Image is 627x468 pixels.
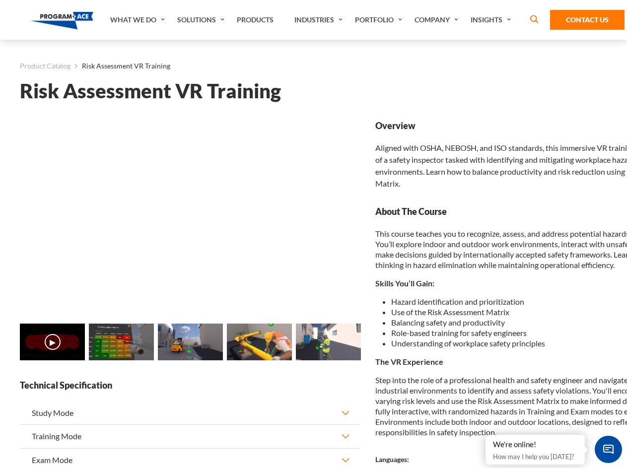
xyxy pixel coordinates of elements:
[20,425,359,448] button: Training Mode
[89,324,154,360] img: Risk Assessment VR Training - Preview 1
[493,440,577,450] div: We're online!
[493,451,577,463] p: How may I help you [DATE]?
[375,455,409,464] strong: Languages:
[45,334,61,350] button: ▶
[550,10,625,30] a: Contact Us
[20,401,359,424] button: Study Mode
[595,436,622,463] span: Chat Widget
[20,120,359,311] iframe: Risk Assessment VR Training - Video 0
[296,324,361,360] img: Risk Assessment VR Training - Preview 4
[227,324,292,360] img: Risk Assessment VR Training - Preview 3
[20,60,70,72] a: Product Catalog
[70,60,170,72] li: Risk Assessment VR Training
[158,324,223,360] img: Risk Assessment VR Training - Preview 2
[31,12,94,29] img: Program-Ace
[20,324,85,360] img: Risk Assessment VR Training - Video 0
[20,379,359,392] strong: Technical Specification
